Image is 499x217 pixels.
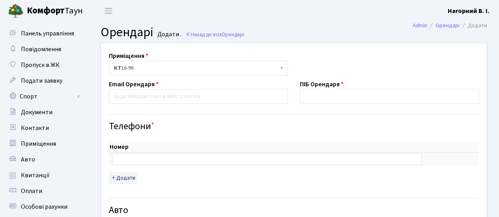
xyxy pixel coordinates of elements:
a: Документи [4,104,83,120]
nav: breadcrumb [401,17,499,34]
a: Приміщення [4,136,83,152]
a: Повідомлення [4,41,83,57]
img: logo.png [8,3,24,19]
label: Email Орендаря [109,80,159,89]
input: Буде використано в якості логіна [109,89,288,104]
span: Приміщення [21,139,56,148]
h4: Телефони [109,121,479,132]
b: КТ [114,64,121,72]
span: Пропуск в ЖК [21,61,60,69]
span: Подати заявку [21,76,62,85]
a: Назад до всіхОрендарі [185,31,244,38]
b: Комфорт [27,4,65,17]
a: Особові рахунки [4,199,83,215]
span: Квитанції [21,171,50,180]
small: Додати . [156,31,181,38]
span: Авто [21,155,35,164]
span: <b>КТ</b>&nbsp;&nbsp;&nbsp;&nbsp;16-96 [109,61,288,76]
span: Особові рахунки [21,202,67,211]
a: Квитанції [4,167,83,183]
span: Таун [27,4,83,18]
span: Оплати [21,187,42,195]
a: Оплати [4,183,83,199]
li: Додати [460,21,487,30]
a: Нагорний В. І. [448,6,490,16]
span: Повідомлення [21,45,61,54]
a: Подати заявку [4,73,83,89]
button: Переключити навігацію [99,4,118,17]
a: Пропуск в ЖК [4,57,83,73]
span: Орендарі [101,23,153,41]
label: ПІБ Орендаря [300,80,344,89]
th: Номер [109,141,425,153]
button: Додати [109,172,137,184]
a: Орендарі [435,21,460,30]
a: Авто [4,152,83,167]
span: Контакти [21,124,49,132]
span: <b>КТ</b>&nbsp;&nbsp;&nbsp;&nbsp;16-96 [114,64,278,72]
a: Панель управління [4,26,83,41]
a: Контакти [4,120,83,136]
span: Панель управління [21,29,74,38]
a: Спорт [4,89,83,104]
a: Admin [413,21,427,30]
h4: Авто [109,205,479,216]
span: Орендарі [222,31,244,38]
label: Приміщення [109,51,148,61]
b: Нагорний В. І. [448,7,490,15]
span: Документи [21,108,52,117]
